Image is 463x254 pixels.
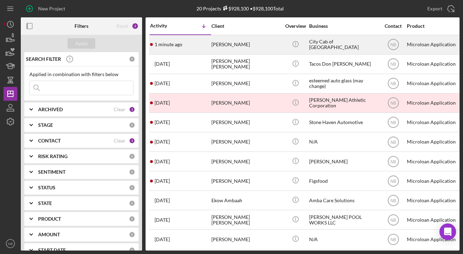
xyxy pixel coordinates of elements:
[390,218,396,222] text: NB
[211,230,281,248] div: [PERSON_NAME]
[129,247,135,253] div: 0
[129,122,135,128] div: 0
[155,42,182,47] time: 2025-09-30 14:43
[129,56,135,62] div: 0
[114,138,125,144] div: Clear
[68,38,95,49] button: Apply
[21,2,72,16] button: New Project
[26,56,61,62] b: SEARCH FILTER
[129,106,135,113] div: 1
[211,94,281,112] div: [PERSON_NAME]
[211,35,281,54] div: [PERSON_NAME]
[38,122,53,128] b: STAGE
[211,55,281,73] div: [PERSON_NAME] [PERSON_NAME]
[390,159,396,164] text: NB
[309,74,378,93] div: esteemed auto glass (may change)
[420,2,460,16] button: Export
[211,211,281,229] div: [PERSON_NAME] [PERSON_NAME]
[380,23,406,29] div: Contact
[221,6,249,11] div: $928,100
[155,100,170,106] time: 2025-09-17 17:47
[114,107,125,112] div: Clear
[38,232,60,237] b: AMOUNT
[390,62,396,67] text: NB
[3,237,17,251] button: NB
[38,2,65,16] div: New Project
[390,81,396,86] text: NB
[211,23,281,29] div: Client
[309,230,378,248] div: N/A
[390,101,396,106] text: NB
[29,72,133,77] div: Applied in combination with filters below
[282,23,308,29] div: Overview
[38,154,68,159] b: RISK RATING
[38,247,66,253] b: START DATE
[211,191,281,210] div: Ekow Ambaah
[75,23,88,29] b: Filters
[196,6,284,11] div: 20 Projects • $928,100 Total
[38,107,63,112] b: ARCHIVED
[390,237,396,242] text: NB
[309,152,378,171] div: [PERSON_NAME]
[155,237,170,242] time: 2025-08-17 16:20
[150,23,181,28] div: Activity
[8,242,12,246] text: NB
[390,120,396,125] text: NB
[309,94,378,112] div: [PERSON_NAME] Athletic Corporation
[439,223,456,240] div: Open Intercom Messenger
[38,185,55,190] b: STATUS
[390,140,396,145] text: NB
[427,2,442,16] div: Export
[38,169,65,175] b: SENTIMENT
[390,198,396,203] text: NB
[38,200,52,206] b: STATE
[129,200,135,206] div: 0
[155,120,170,125] time: 2025-09-15 03:34
[211,74,281,93] div: [PERSON_NAME]
[132,23,139,30] div: 2
[211,133,281,151] div: [PERSON_NAME]
[155,159,170,164] time: 2025-09-07 12:40
[129,153,135,159] div: 0
[155,81,170,86] time: 2025-09-24 10:21
[309,133,378,151] div: N/A
[211,152,281,171] div: [PERSON_NAME]
[211,113,281,132] div: [PERSON_NAME]
[129,169,135,175] div: 0
[390,42,396,47] text: NB
[155,217,170,223] time: 2025-08-20 01:48
[309,35,378,54] div: City Cab of [GEOGRAPHIC_DATA]
[129,231,135,238] div: 0
[309,113,378,132] div: Stone Haven Automotive
[155,139,170,145] time: 2025-09-09 17:42
[129,185,135,191] div: 0
[309,23,378,29] div: Business
[155,178,170,184] time: 2025-09-02 00:34
[129,138,135,144] div: 1
[309,211,378,229] div: [PERSON_NAME] POOL WORKS LLC
[211,172,281,190] div: [PERSON_NAME]
[38,138,61,144] b: CONTACT
[38,216,61,222] b: PRODUCT
[116,23,128,29] div: Reset
[309,172,378,190] div: Figsfood
[309,191,378,210] div: Amba Care Solutions
[75,38,88,49] div: Apply
[155,198,170,203] time: 2025-08-21 19:15
[129,216,135,222] div: 0
[390,179,396,183] text: NB
[155,61,170,67] time: 2025-09-26 14:55
[309,55,378,73] div: Tacos Don [PERSON_NAME]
